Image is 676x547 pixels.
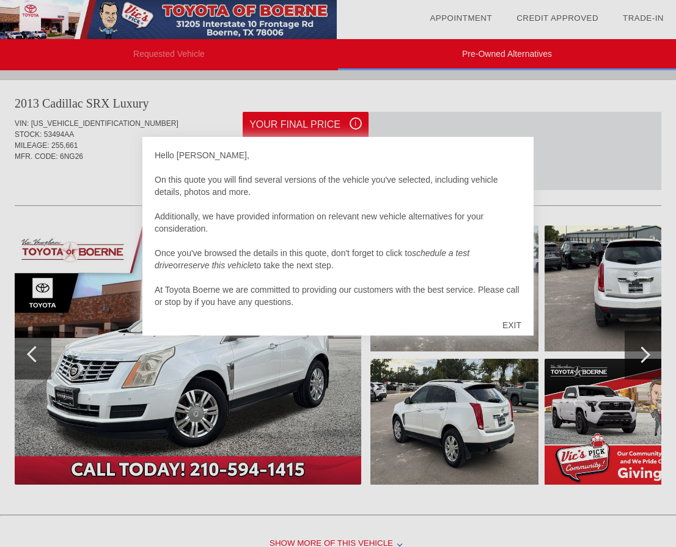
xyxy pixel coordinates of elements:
[490,307,534,343] div: EXIT
[155,248,469,270] em: schedule a test drive
[623,13,664,23] a: Trade-In
[181,260,254,270] em: reserve this vehicle
[155,149,521,308] div: Hello [PERSON_NAME], On this quote you will find several versions of the vehicle you've selected,...
[430,13,492,23] a: Appointment
[516,13,598,23] a: Credit Approved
